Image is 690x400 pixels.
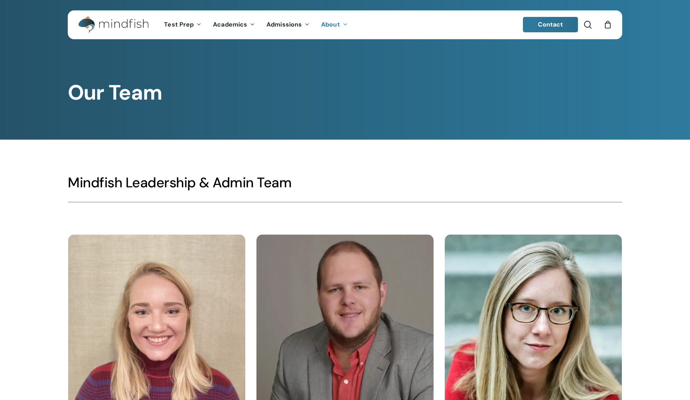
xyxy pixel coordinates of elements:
[207,22,261,28] a: Academics
[68,174,622,192] h3: Mindfish Leadership & Admin Team
[164,20,194,28] span: Test Prep
[321,20,340,28] span: About
[315,22,353,28] a: About
[603,20,612,29] a: Cart
[538,20,563,28] span: Contact
[158,10,353,39] nav: Main Menu
[213,20,247,28] span: Academics
[68,10,622,39] header: Main Menu
[266,20,302,28] span: Admissions
[68,80,622,105] h1: Our Team
[261,22,315,28] a: Admissions
[158,22,207,28] a: Test Prep
[523,17,578,32] a: Contact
